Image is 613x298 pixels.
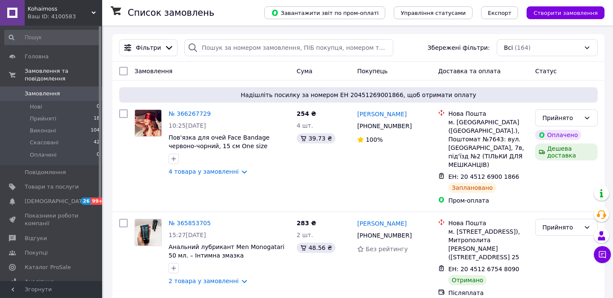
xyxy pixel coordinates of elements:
[366,246,408,252] span: Без рейтингу
[488,10,512,16] span: Експорт
[169,134,269,149] a: Пов'язка для очей Face Bandage червоно-чорний, 15 см One size
[184,39,393,56] input: Пошук за номером замовлення, ПІБ покупця, номером телефону, Email, номером накладної
[366,136,383,143] span: 100%
[448,227,528,261] div: м. [STREET_ADDRESS]), Митрополита [PERSON_NAME] ([STREET_ADDRESS] 25
[438,68,501,74] span: Доставка та оплата
[30,115,56,123] span: Прийняті
[25,67,102,83] span: Замовлення та повідомлення
[355,229,413,241] div: [PHONE_NUMBER]
[25,235,47,242] span: Відгуки
[297,122,313,129] span: 4 шт.
[448,266,519,272] span: ЕН: 20 4512 6754 8090
[448,289,528,297] div: Післяплата
[515,44,531,51] span: (164)
[97,151,100,159] span: 0
[28,13,102,20] div: Ваш ID: 4100583
[169,168,239,175] a: 4 товара у замовленні
[25,53,49,60] span: Головна
[297,110,316,117] span: 254 ₴
[542,113,580,123] div: Прийнято
[533,10,598,16] span: Створити замовлення
[25,183,79,191] span: Товари та послуги
[594,246,611,263] button: Чат з покупцем
[94,115,100,123] span: 18
[4,30,100,45] input: Пошук
[297,243,335,253] div: 48.56 ₴
[394,6,473,19] button: Управління статусами
[135,219,162,246] a: Фото товару
[297,220,316,226] span: 283 ₴
[97,103,100,111] span: 0
[25,264,71,271] span: Каталог ProSale
[535,130,581,140] div: Оплачено
[297,232,313,238] span: 2 шт.
[135,219,161,246] img: Фото товару
[264,6,385,19] button: Завантажити звіт по пром-оплаті
[355,120,413,132] div: [PHONE_NUMBER]
[169,232,206,238] span: 15:27[DATE]
[30,151,57,159] span: Оплачені
[297,68,312,74] span: Cума
[28,5,92,13] span: Kohaimoss
[448,118,528,169] div: м. [GEOGRAPHIC_DATA] ([GEOGRAPHIC_DATA].), Поштомат №7643: вул. [GEOGRAPHIC_DATA], 7в, під'їзд №2...
[271,9,378,17] span: Завантажити звіт по пром-оплаті
[427,43,490,52] span: Збережені фільтри:
[30,103,42,111] span: Нові
[401,10,466,16] span: Управління статусами
[357,219,407,228] a: [PERSON_NAME]
[25,169,66,176] span: Повідомлення
[448,196,528,205] div: Пром-оплата
[135,68,172,74] span: Замовлення
[30,139,59,146] span: Скасовані
[25,90,60,97] span: Замовлення
[169,220,211,226] a: № 365853705
[25,278,54,286] span: Аналітика
[448,109,528,118] div: Нова Пошта
[481,6,518,19] button: Експорт
[91,198,105,205] span: 99+
[91,127,100,135] span: 104
[25,198,88,205] span: [DEMOGRAPHIC_DATA]
[448,219,528,227] div: Нова Пошта
[297,133,335,143] div: 39.73 ₴
[518,9,604,16] a: Створити замовлення
[123,91,594,99] span: Надішліть посилку за номером ЕН 20451269001866, щоб отримати оплату
[136,43,161,52] span: Фільтри
[527,6,604,19] button: Створити замовлення
[448,275,487,285] div: Отримано
[135,109,162,137] a: Фото товару
[504,43,513,52] span: Всі
[357,110,407,118] a: [PERSON_NAME]
[535,143,598,160] div: Дешева доставка
[30,127,56,135] span: Виконані
[135,110,161,136] img: Фото товару
[169,122,206,129] span: 10:25[DATE]
[169,278,239,284] a: 2 товара у замовленні
[542,223,580,232] div: Прийнято
[128,8,214,18] h1: Список замовлень
[357,68,387,74] span: Покупець
[448,173,519,180] span: ЕН: 20 4512 6900 1866
[535,68,557,74] span: Статус
[169,244,284,259] a: Анальний лубрикант Men Monogatari 50 мл. – Інтимна змазка
[94,139,100,146] span: 42
[81,198,91,205] span: 26
[25,249,48,257] span: Покупці
[169,110,211,117] a: № 366267729
[25,212,79,227] span: Показники роботи компанії
[448,183,496,193] div: Заплановано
